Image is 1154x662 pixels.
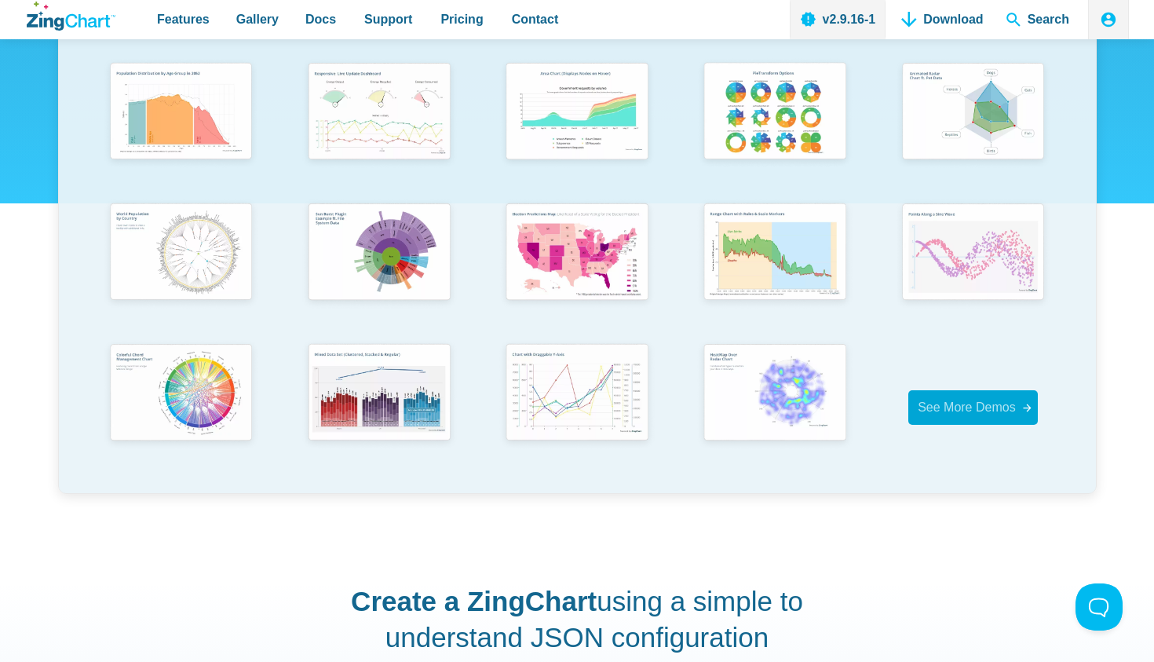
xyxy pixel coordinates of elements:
[478,197,676,338] a: Election Predictions Map
[82,338,280,478] a: Colorful Chord Management Chart
[280,57,478,197] a: Responsive Live Update Dashboard
[364,9,412,30] span: Support
[348,583,807,655] h2: using a simple to understand JSON configuration
[236,9,279,30] span: Gallery
[498,57,656,170] img: Area Chart (Displays Nodes on Hover)
[478,338,676,478] a: Chart with Draggable Y-Axis
[894,57,1053,170] img: Animated Radar Chart ft. Pet Data
[676,197,874,338] a: Range Chart with Rultes & Scale Markers
[918,400,1016,414] span: See More Demos
[696,57,854,170] img: Pie Transform Options
[512,9,559,30] span: Contact
[1075,583,1123,631] iframe: Toggle Customer Support
[102,57,261,170] img: Population Distribution by Age Group in 2052
[305,9,336,30] span: Docs
[102,338,261,451] img: Colorful Chord Management Chart
[676,338,874,478] a: Heatmap Over Radar Chart
[300,197,458,310] img: Sun Burst Plugin Example ft. File System Data
[157,9,210,30] span: Features
[280,197,478,338] a: Sun Burst Plugin Example ft. File System Data
[300,338,458,451] img: Mixed Data Set (Clustered, Stacked, and Regular)
[498,338,656,451] img: Chart with Draggable Y-Axis
[478,57,676,197] a: Area Chart (Displays Nodes on Hover)
[908,390,1038,424] a: See More Demos
[696,197,854,310] img: Range Chart with Rultes & Scale Markers
[300,57,458,170] img: Responsive Live Update Dashboard
[874,57,1072,197] a: Animated Radar Chart ft. Pet Data
[27,2,115,31] a: ZingChart Logo. Click to return to the homepage
[82,57,280,197] a: Population Distribution by Age Group in 2052
[696,338,854,451] img: Heatmap Over Radar Chart
[498,197,656,310] img: Election Predictions Map
[894,197,1053,310] img: Points Along a Sine Wave
[874,197,1072,338] a: Points Along a Sine Wave
[280,338,478,478] a: Mixed Data Set (Clustered, Stacked, and Regular)
[82,197,280,338] a: World Population by Country
[351,586,597,616] strong: Create a ZingChart
[102,197,261,310] img: World Population by Country
[440,9,483,30] span: Pricing
[676,57,874,197] a: Pie Transform Options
